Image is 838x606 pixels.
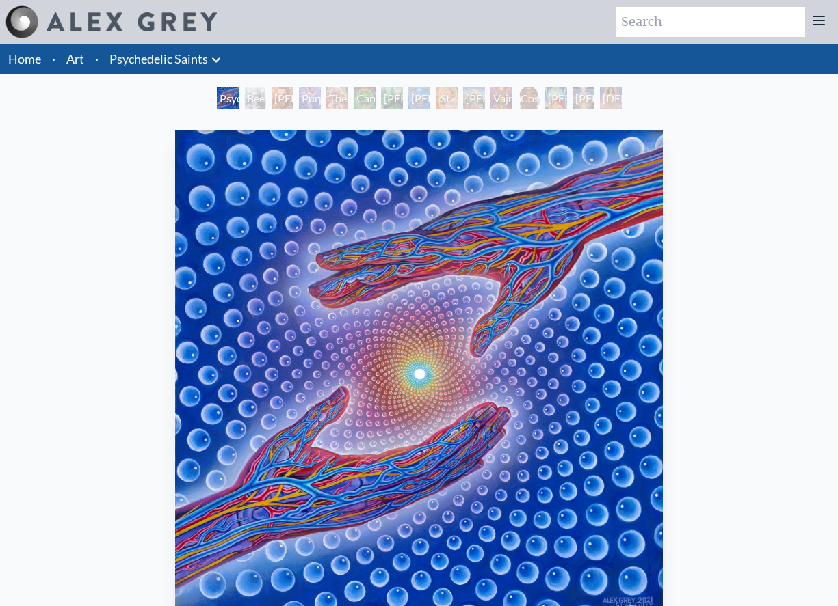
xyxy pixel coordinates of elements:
[381,87,403,109] div: [PERSON_NAME][US_STATE] - Hemp Farmer
[490,87,512,109] div: Vajra Guru
[408,87,430,109] div: [PERSON_NAME] & the New Eleusis
[272,87,293,109] div: [PERSON_NAME] M.D., Cartographer of Consciousness
[109,49,208,68] a: Psychedelic Saints
[436,87,458,109] div: St. [PERSON_NAME] & The LSD Revelation Revolution
[66,49,84,68] a: Art
[244,87,266,109] div: Beethoven
[299,87,321,109] div: Purple [DEMOGRAPHIC_DATA]
[47,44,61,74] li: ·
[600,87,622,109] div: [DEMOGRAPHIC_DATA]
[90,44,104,74] li: ·
[518,87,540,109] div: Cosmic [DEMOGRAPHIC_DATA]
[463,87,485,109] div: [PERSON_NAME]
[573,87,594,109] div: [PERSON_NAME]
[354,87,376,109] div: Cannabacchus
[616,7,805,37] input: Search
[217,87,239,109] div: Psychedelic Healing
[8,51,41,66] a: Home
[326,87,348,109] div: The Shulgins and their Alchemical Angels
[545,87,567,109] div: [PERSON_NAME]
